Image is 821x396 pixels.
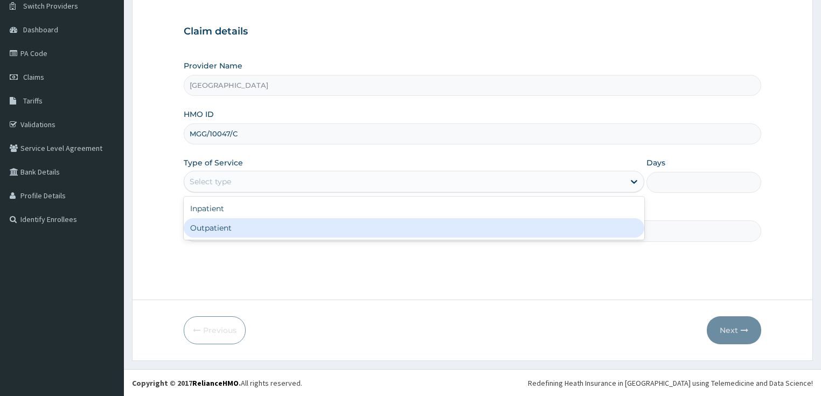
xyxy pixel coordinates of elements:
button: Previous [184,316,246,344]
span: Tariffs [23,96,43,106]
h3: Claim details [184,26,762,38]
button: Next [707,316,761,344]
div: Select type [190,176,231,187]
label: Provider Name [184,60,242,71]
label: HMO ID [184,109,214,120]
span: Switch Providers [23,1,78,11]
input: Enter HMO ID [184,123,762,144]
a: RelianceHMO [192,378,239,388]
strong: Copyright © 2017 . [132,378,241,388]
span: Dashboard [23,25,58,34]
label: Days [646,157,665,168]
span: Claims [23,72,44,82]
div: Outpatient [184,218,644,238]
label: Type of Service [184,157,243,168]
div: Redefining Heath Insurance in [GEOGRAPHIC_DATA] using Telemedicine and Data Science! [528,378,813,388]
div: Inpatient [184,199,644,218]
